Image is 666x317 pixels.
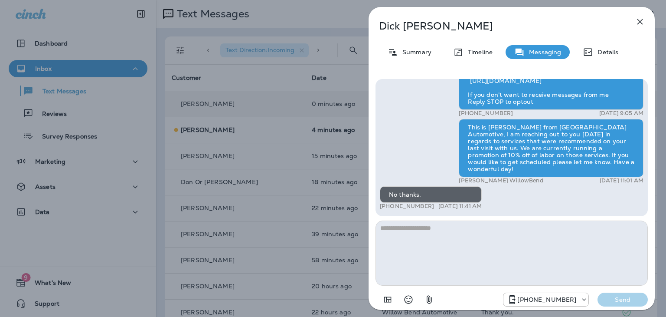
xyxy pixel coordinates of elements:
[379,20,616,32] p: Dick [PERSON_NAME]
[599,110,643,117] p: [DATE] 9:05 AM
[379,291,396,308] button: Add in a premade template
[503,294,588,305] div: +1 (813) 497-4455
[459,177,543,184] p: [PERSON_NAME] WillowBend
[380,186,482,203] div: No thanks.
[525,49,561,56] p: Messaging
[398,49,431,56] p: Summary
[380,203,434,210] p: [PHONE_NUMBER]
[459,110,513,117] p: [PHONE_NUMBER]
[438,203,482,210] p: [DATE] 11:41 AM
[517,296,576,303] p: [PHONE_NUMBER]
[400,291,417,308] button: Select an emoji
[600,177,643,184] p: [DATE] 11:01 AM
[459,119,643,177] div: This is [PERSON_NAME] from [GEOGRAPHIC_DATA] Automotive, I am reaching out to you [DATE] in regar...
[593,49,618,56] p: Details
[464,49,493,56] p: Timeline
